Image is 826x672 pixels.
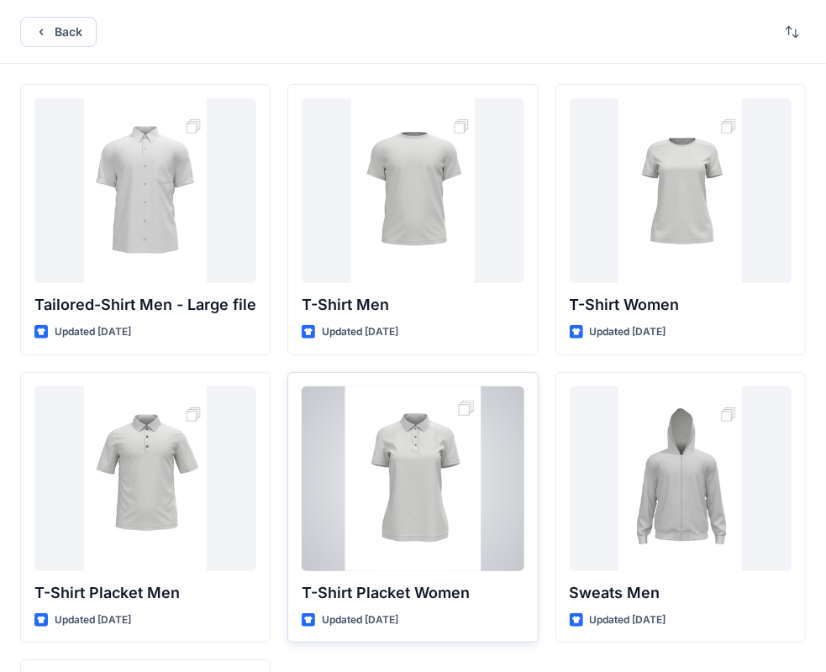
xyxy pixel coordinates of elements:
a: T-Shirt Women [570,98,792,283]
p: Updated [DATE] [590,612,666,629]
p: Updated [DATE] [55,323,131,341]
a: Tailored-Shirt Men - Large file [34,98,256,283]
p: T-Shirt Men [302,293,523,317]
a: T-Shirt Men [302,98,523,283]
p: Sweats Men [570,581,792,605]
p: T-Shirt Placket Men [34,581,256,605]
p: Updated [DATE] [322,323,398,341]
a: Sweats Men [570,386,792,571]
p: Updated [DATE] [55,612,131,629]
p: T-Shirt Placket Women [302,581,523,605]
p: T-Shirt Women [570,293,792,317]
p: Updated [DATE] [322,612,398,629]
a: T-Shirt Placket Men [34,386,256,571]
button: Back [20,17,97,47]
p: Tailored-Shirt Men - Large file [34,293,256,317]
a: T-Shirt Placket Women [302,386,523,571]
p: Updated [DATE] [590,323,666,341]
